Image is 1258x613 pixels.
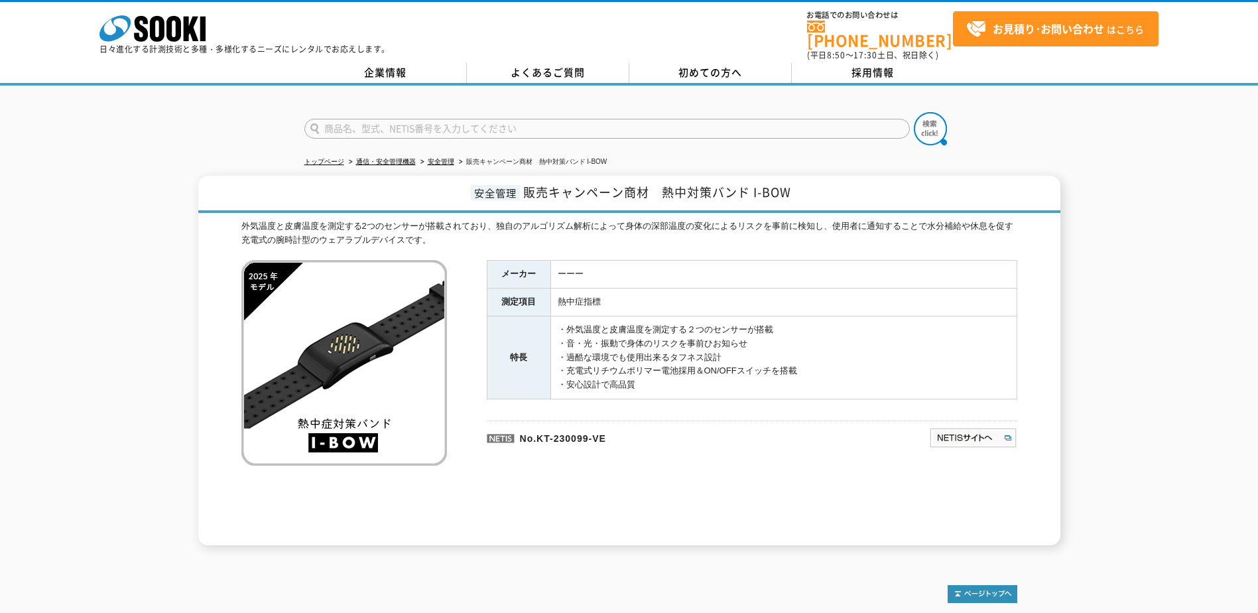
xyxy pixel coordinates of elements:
span: お電話でのお問い合わせは [807,11,953,19]
strong: お見積り･お問い合わせ [993,21,1104,36]
a: 企業情報 [304,63,467,83]
a: 初めての方へ [629,63,792,83]
span: 8:50 [827,49,846,61]
span: 販売キャンペーン商材 熱中対策バンド I-BOW [523,183,791,201]
img: 販売キャンペーン商材 熱中対策バンド I-BOW [241,260,447,466]
td: 熱中症指標 [550,289,1017,316]
img: NETISサイトへ [929,427,1017,448]
td: ・外気温度と皮膚温度を測定する２つのセンサーが搭載 ・音・光・振動で身体のリスクを事前ひお知らせ ・過酷な環境でも使用出来るタフネス設計 ・充電式リチウムポリマー電池採用＆ON/OFFスイッチを... [550,316,1017,399]
a: トップページ [304,158,344,165]
span: はこちら [966,19,1144,39]
span: 安全管理 [471,185,520,200]
img: トップページへ [948,585,1017,603]
a: 安全管理 [428,158,454,165]
th: メーカー [487,261,550,289]
th: 特長 [487,316,550,399]
img: btn_search.png [914,112,947,145]
div: 外気温度と皮膚温度を測定する2つのセンサーが搭載されており、独自のアルゴリズム解析によって身体の深部温度の変化によるリスクを事前に検知し、使用者に通知することで水分補給や休息を促す充電式の腕時計... [241,220,1017,247]
p: 日々進化する計測技術と多種・多様化するニーズにレンタルでお応えします。 [99,45,390,53]
td: ーーー [550,261,1017,289]
a: 通信・安全管理機器 [356,158,416,165]
th: 測定項目 [487,289,550,316]
span: (平日 ～ 土日、祝日除く) [807,49,938,61]
a: よくあるご質問 [467,63,629,83]
input: 商品名、型式、NETIS番号を入力してください [304,119,910,139]
a: [PHONE_NUMBER] [807,21,953,48]
li: 販売キャンペーン商材 熱中対策バンド I-BOW [456,155,607,169]
p: No.KT-230099-VE [487,421,801,452]
span: 初めての方へ [678,65,742,80]
a: 採用情報 [792,63,954,83]
span: 17:30 [853,49,877,61]
a: お見積り･お問い合わせはこちら [953,11,1159,46]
